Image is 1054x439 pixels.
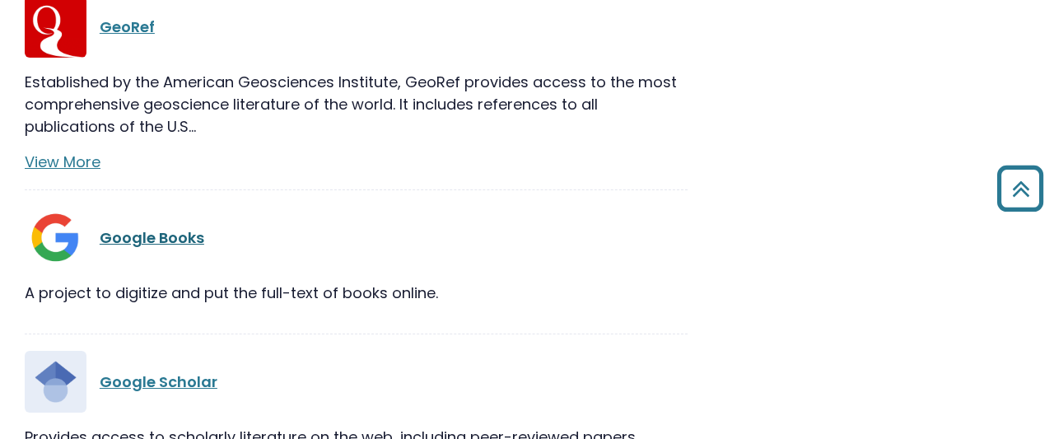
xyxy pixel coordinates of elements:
a: View More [25,152,100,172]
a: GeoRef [100,16,155,37]
a: Google Books [100,227,204,248]
a: Google Scholar [100,371,217,392]
p: Established by the American Geosciences Institute, GeoRef provides access to the most comprehensi... [25,71,688,138]
p: A project to digitize and put the full-text of books online. [25,282,688,304]
a: Back to Top [991,173,1050,203]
